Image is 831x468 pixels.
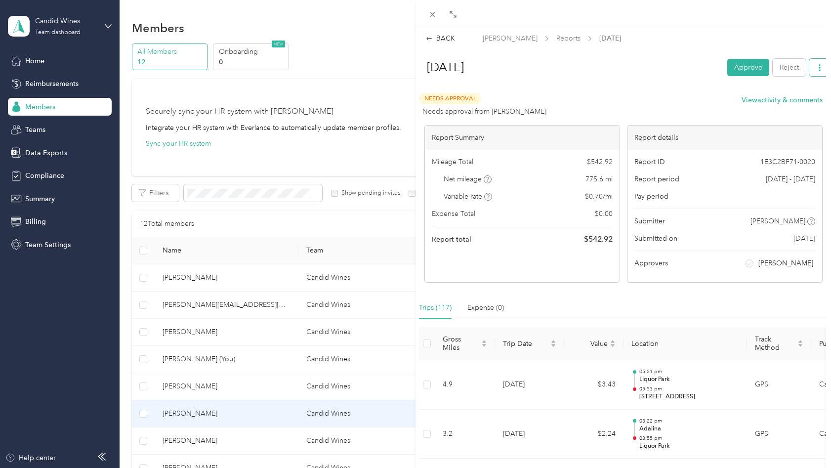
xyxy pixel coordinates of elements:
th: Value [564,327,623,360]
p: Liquor Park [639,375,739,384]
span: $ 542.92 [584,233,613,245]
td: GPS [747,410,811,459]
span: Variable rate [444,191,492,202]
th: Track Method [747,327,811,360]
p: 05:21 pm [639,368,739,375]
span: Approvers [634,258,668,268]
span: Track Method [755,335,795,352]
span: caret-up [610,339,616,344]
span: caret-down [610,342,616,348]
button: Reject [773,59,806,76]
td: [DATE] [495,410,564,459]
span: [DATE] [793,233,815,244]
span: Needs approval from [PERSON_NAME] [422,106,546,117]
p: 05:53 pm [639,385,739,392]
th: Trip Date [495,327,564,360]
span: Submitted on [634,233,677,244]
span: 1E3C2BF71-0020 [760,157,815,167]
span: Submitter [634,216,665,226]
p: Liquor Park [639,442,739,451]
span: [DATE] - [DATE] [766,174,815,184]
span: caret-up [481,339,487,344]
td: [DATE] [495,360,564,410]
span: [PERSON_NAME] [483,33,538,43]
p: Adalina [639,425,739,433]
div: Expense (0) [467,302,504,313]
button: Approve [727,59,769,76]
span: Needs Approval [419,93,481,104]
span: $ 542.92 [587,157,613,167]
span: caret-down [797,342,803,348]
span: Pay period [634,191,668,202]
p: [STREET_ADDRESS] [639,392,739,401]
span: Value [572,340,608,348]
span: Report ID [634,157,665,167]
td: GPS [747,360,811,410]
span: Trip Date [503,340,548,348]
h1: Sep 2025 [416,55,720,79]
td: $2.24 [564,410,623,459]
span: caret-up [550,339,556,344]
span: Mileage Total [432,157,473,167]
span: 775.6 mi [585,174,613,184]
span: [PERSON_NAME] [750,216,805,226]
td: $3.43 [564,360,623,410]
div: Report details [627,126,822,150]
span: Reports [556,33,581,43]
div: Report Summary [425,126,620,150]
span: caret-up [797,339,803,344]
span: Gross Miles [443,335,479,352]
div: Trips (117) [419,302,452,313]
span: caret-down [481,342,487,348]
span: Report total [432,234,471,245]
th: Location [623,327,747,360]
span: Net mileage [444,174,492,184]
span: [DATE] [599,33,621,43]
button: Viewactivity & comments [742,95,823,105]
div: BACK [426,33,455,43]
span: caret-down [550,342,556,348]
span: Expense Total [432,209,475,219]
span: [PERSON_NAME] [758,258,813,268]
iframe: Everlance-gr Chat Button Frame [776,413,831,468]
p: 03:22 pm [639,418,739,425]
span: Report period [634,174,679,184]
span: $ 0.00 [595,209,613,219]
td: 4.9 [435,360,495,410]
td: 3.2 [435,410,495,459]
th: Gross Miles [435,327,495,360]
span: $ 0.70 / mi [585,191,613,202]
p: 03:55 pm [639,435,739,442]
